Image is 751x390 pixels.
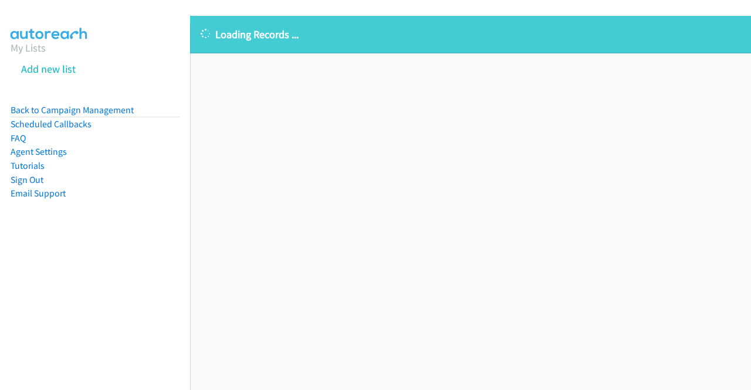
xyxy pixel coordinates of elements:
a: Scheduled Callbacks [11,118,92,130]
a: FAQ [11,133,26,144]
a: Back to Campaign Management [11,104,134,116]
a: Email Support [11,188,66,199]
a: Add new list [21,62,76,76]
a: Tutorials [11,160,45,171]
p: Loading Records ... [201,26,740,42]
a: Sign Out [11,174,43,185]
a: My Lists [11,41,46,55]
a: Agent Settings [11,146,67,157]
